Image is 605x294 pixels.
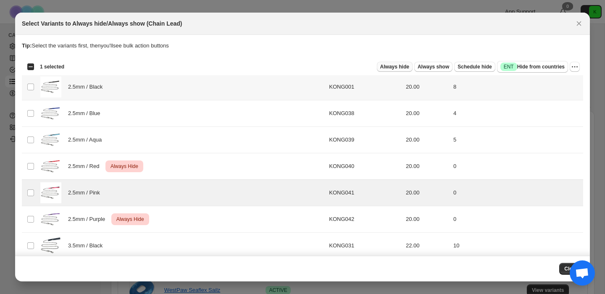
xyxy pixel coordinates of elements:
[109,161,140,171] span: Always Hide
[451,180,583,206] td: 0
[559,263,583,275] button: Close
[22,42,583,50] p: Select the variants first, then you'll see bulk action buttons
[497,61,568,73] button: SuccessENTHide from countries
[504,63,514,70] span: ENT
[403,74,451,100] td: 20.00
[403,206,451,233] td: 20.00
[451,100,583,127] td: 4
[326,74,403,100] td: KONG001
[403,153,451,180] td: 20.00
[68,136,106,144] span: 2.5mm / Aqua
[68,162,104,171] span: 2.5mm / Red
[22,42,32,49] strong: Tip:
[115,214,146,224] span: Always Hide
[40,156,61,177] img: ChainLead2.5mmRed.jpg
[68,241,107,250] span: 3.5mm / Black
[454,62,495,72] button: Schedule hide
[326,153,403,180] td: KONG040
[418,63,449,70] span: Always show
[403,233,451,259] td: 22.00
[40,63,64,70] span: 1 selected
[570,260,595,286] a: Open chat
[500,63,565,71] span: Hide from countries
[40,76,61,97] img: ChainLead2.5mmBlack.jpg
[451,153,583,180] td: 0
[451,127,583,153] td: 5
[451,206,583,233] td: 0
[403,127,451,153] td: 20.00
[40,129,61,150] img: ChainLead2.5mmAqua.jpg
[40,182,61,203] img: ChainLead2.5mmPink.jpg
[403,100,451,127] td: 20.00
[326,127,403,153] td: KONG039
[40,235,61,256] img: ChainLead3.5mmBlack.jpg
[326,100,403,127] td: KONG038
[458,63,492,70] span: Schedule hide
[377,62,413,72] button: Always hide
[326,233,403,259] td: KONG031
[326,180,403,206] td: KONG041
[68,83,107,91] span: 2.5mm / Black
[573,18,585,29] button: Close
[380,63,409,70] span: Always hide
[570,62,580,72] button: More actions
[68,189,105,197] span: 2.5mm / Pink
[403,180,451,206] td: 20.00
[414,62,452,72] button: Always show
[68,215,110,223] span: 2.5mm / Purple
[451,74,583,100] td: 8
[22,19,182,28] h2: Select Variants to Always hide/Always show (Chain Lead)
[40,209,61,230] img: ChainLead2.5mmPurple.jpg
[451,233,583,259] td: 10
[68,109,105,118] span: 2.5mm / Blue
[564,265,578,272] span: Close
[40,103,61,124] img: ChainLead2.5mmBlue.jpg
[326,206,403,233] td: KONG042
